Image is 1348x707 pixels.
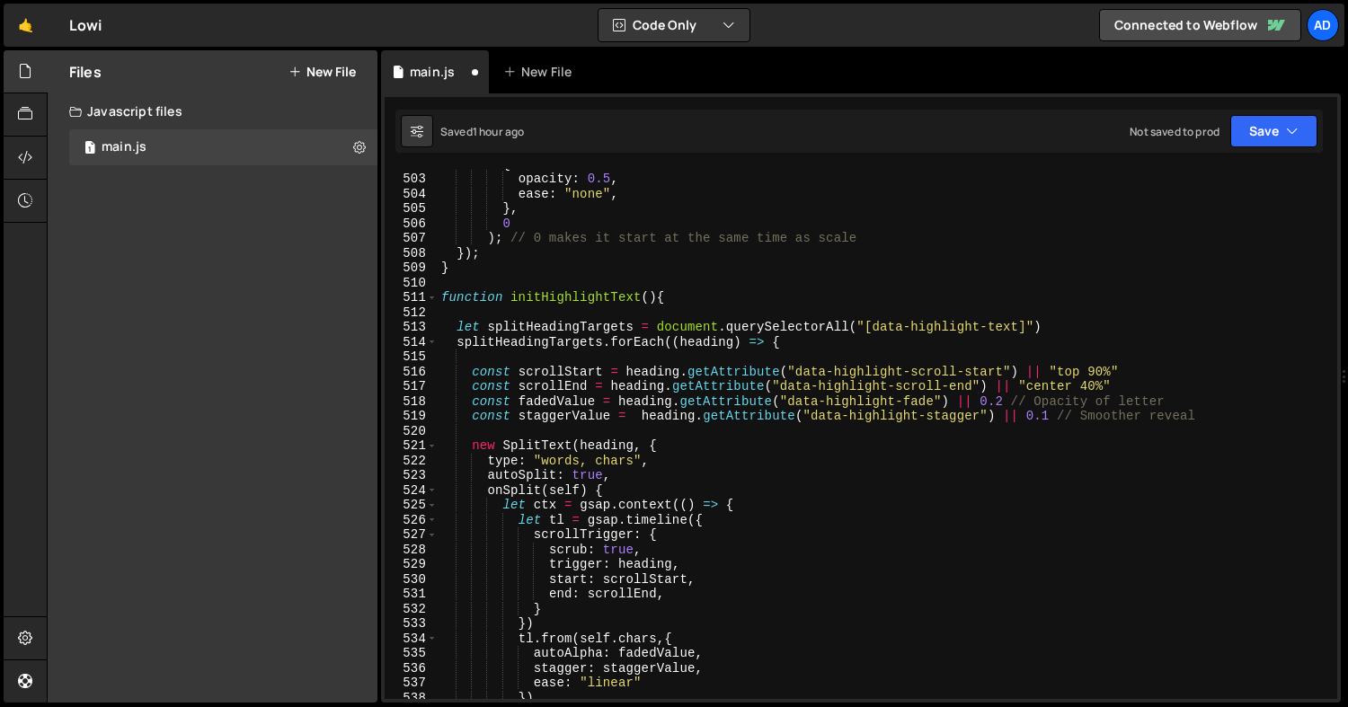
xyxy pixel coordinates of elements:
[1307,9,1339,41] a: Ad
[69,14,102,36] div: Lowi
[48,93,377,129] div: Javascript files
[1099,9,1301,41] a: Connected to Webflow
[385,646,438,661] div: 535
[385,438,438,454] div: 521
[385,557,438,572] div: 529
[385,187,438,202] div: 504
[385,201,438,217] div: 505
[385,231,438,246] div: 507
[385,365,438,380] div: 516
[385,305,438,321] div: 512
[473,124,525,139] div: 1 hour ago
[385,587,438,602] div: 531
[385,172,438,187] div: 503
[440,124,524,139] div: Saved
[385,454,438,469] div: 522
[385,498,438,513] div: 525
[385,616,438,632] div: 533
[4,4,48,47] a: 🤙
[385,335,438,350] div: 514
[385,424,438,439] div: 520
[69,62,102,82] h2: Files
[385,527,438,543] div: 527
[385,379,438,394] div: 517
[385,483,438,499] div: 524
[385,661,438,676] div: 536
[385,572,438,588] div: 530
[385,394,438,410] div: 518
[288,65,356,79] button: New File
[69,129,377,165] div: 17330/48110.js
[385,676,438,691] div: 537
[1230,115,1317,147] button: Save
[385,691,438,706] div: 538
[385,290,438,305] div: 511
[385,543,438,558] div: 528
[385,468,438,483] div: 523
[1130,124,1219,139] div: Not saved to prod
[385,276,438,291] div: 510
[385,409,438,424] div: 519
[599,9,749,41] button: Code Only
[503,63,579,81] div: New File
[410,63,455,81] div: main.js
[385,217,438,232] div: 506
[385,349,438,365] div: 515
[385,261,438,276] div: 509
[102,139,146,155] div: main.js
[385,246,438,261] div: 508
[84,142,95,156] span: 1
[385,320,438,335] div: 513
[385,602,438,617] div: 532
[385,513,438,528] div: 526
[385,632,438,647] div: 534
